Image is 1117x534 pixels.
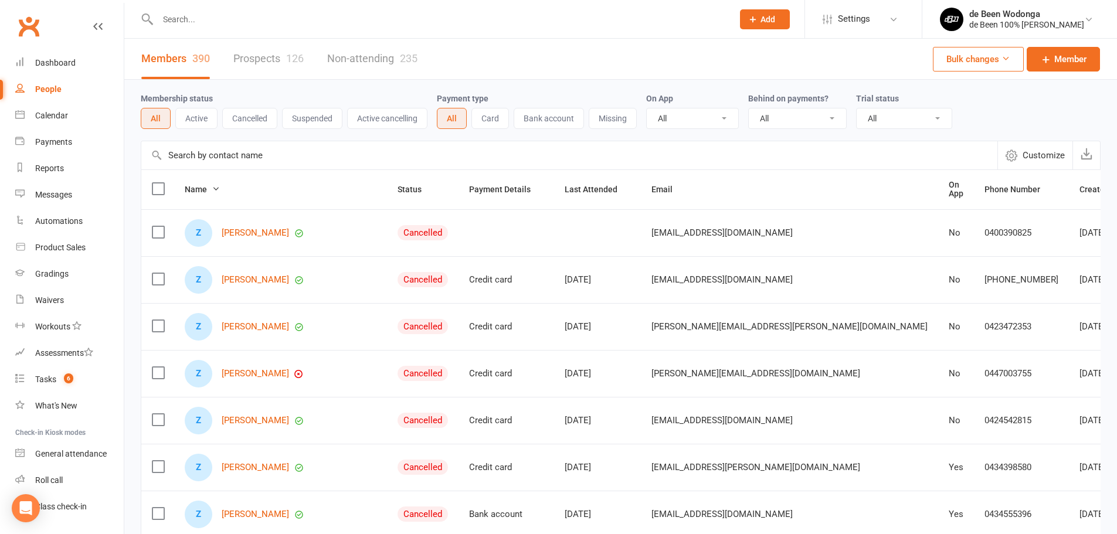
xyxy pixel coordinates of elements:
[949,462,963,472] div: Yes
[471,108,509,129] button: Card
[35,348,93,358] div: Assessments
[748,94,829,103] label: Behind on payments?
[35,137,72,147] div: Payments
[651,409,793,431] span: [EMAIL_ADDRESS][DOMAIN_NAME]
[984,275,1058,285] div: [PHONE_NUMBER]
[565,322,630,332] div: [DATE]
[949,275,963,285] div: No
[14,12,43,41] a: Clubworx
[222,322,289,332] a: [PERSON_NAME]
[651,362,860,385] span: [PERSON_NAME][EMAIL_ADDRESS][DOMAIN_NAME]
[222,275,289,285] a: [PERSON_NAME]
[15,340,124,366] a: Assessments
[740,9,790,29] button: Add
[35,475,63,485] div: Roll call
[35,375,56,384] div: Tasks
[984,509,1058,519] div: 0434555396
[984,185,1053,194] span: Phone Number
[192,52,210,64] div: 390
[469,369,544,379] div: Credit card
[327,39,417,79] a: Non-attending235
[141,39,210,79] a: Members390
[1023,148,1065,162] span: Customize
[222,509,289,519] a: [PERSON_NAME]
[15,103,124,129] a: Calendar
[984,369,1058,379] div: 0447003755
[565,416,630,426] div: [DATE]
[15,287,124,314] a: Waivers
[949,509,963,519] div: Yes
[15,314,124,340] a: Workouts
[469,416,544,426] div: Credit card
[398,506,448,522] div: Cancelled
[185,407,212,434] div: Z
[222,369,289,379] a: [PERSON_NAME]
[514,108,584,129] button: Bank account
[222,228,289,238] a: [PERSON_NAME]
[938,170,974,209] th: On App
[35,84,62,94] div: People
[15,234,124,261] a: Product Sales
[646,94,673,103] label: On App
[15,261,124,287] a: Gradings
[949,416,963,426] div: No
[398,366,448,381] div: Cancelled
[398,272,448,287] div: Cancelled
[651,185,685,194] span: Email
[398,413,448,428] div: Cancelled
[565,509,630,519] div: [DATE]
[233,39,304,79] a: Prospects126
[185,182,220,196] button: Name
[185,360,212,387] div: Z
[933,47,1024,72] button: Bulk changes
[35,111,68,120] div: Calendar
[15,155,124,182] a: Reports
[185,454,212,481] div: Z
[222,108,277,129] button: Cancelled
[565,369,630,379] div: [DATE]
[35,449,107,458] div: General attendance
[984,416,1058,426] div: 0424542815
[838,6,870,32] span: Settings
[469,322,544,332] div: Credit card
[15,393,124,419] a: What's New
[185,219,212,247] div: Z
[35,502,87,511] div: Class check-in
[15,50,124,76] a: Dashboard
[222,416,289,426] a: [PERSON_NAME]
[185,501,212,528] div: Z
[35,216,83,226] div: Automations
[398,185,434,194] span: Status
[984,228,1058,238] div: 0400390825
[469,275,544,285] div: Credit card
[651,182,685,196] button: Email
[398,460,448,475] div: Cancelled
[15,182,124,208] a: Messages
[15,129,124,155] a: Payments
[185,313,212,341] div: Z
[15,76,124,103] a: People
[35,243,86,252] div: Product Sales
[398,225,448,240] div: Cancelled
[141,141,997,169] input: Search by contact name
[437,108,467,129] button: All
[35,164,64,173] div: Reports
[589,108,637,129] button: Missing
[282,108,342,129] button: Suspended
[12,494,40,522] div: Open Intercom Messenger
[35,269,69,278] div: Gradings
[969,19,1084,30] div: de Been 100% [PERSON_NAME]
[760,15,775,24] span: Add
[286,52,304,64] div: 126
[651,503,793,525] span: [EMAIL_ADDRESS][DOMAIN_NAME]
[15,494,124,520] a: Class kiosk mode
[64,373,73,383] span: 6
[984,322,1058,332] div: 0423472353
[1027,47,1100,72] a: Member
[15,467,124,494] a: Roll call
[997,141,1072,169] button: Customize
[969,9,1084,19] div: de Been Wodonga
[469,509,544,519] div: Bank account
[984,182,1053,196] button: Phone Number
[651,268,793,291] span: [EMAIL_ADDRESS][DOMAIN_NAME]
